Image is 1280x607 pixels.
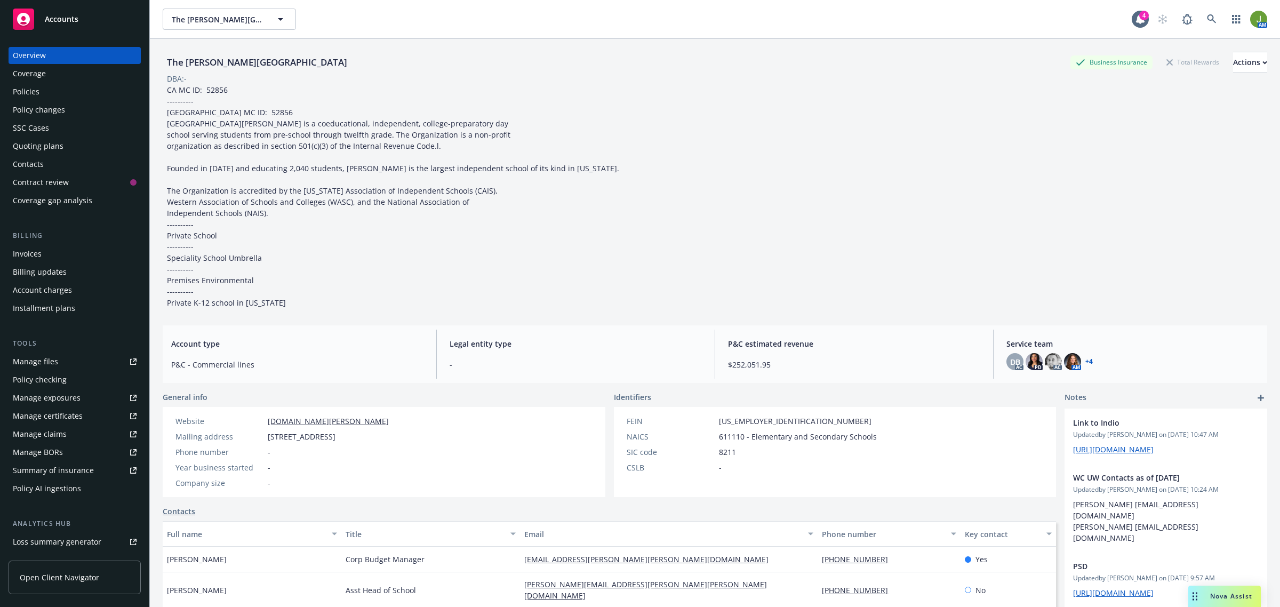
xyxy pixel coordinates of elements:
[13,101,65,118] div: Policy changes
[9,444,141,461] a: Manage BORs
[167,529,325,540] div: Full name
[627,431,715,442] div: NAICS
[13,65,46,82] div: Coverage
[9,119,141,137] a: SSC Cases
[1006,338,1259,349] span: Service team
[1073,573,1259,583] span: Updated by [PERSON_NAME] on [DATE] 9:57 AM
[167,73,187,84] div: DBA: -
[1233,52,1267,73] button: Actions
[9,518,141,529] div: Analytics hub
[9,480,141,497] a: Policy AI ingestions
[45,15,78,23] span: Accounts
[822,554,897,564] a: [PHONE_NUMBER]
[1070,55,1153,69] div: Business Insurance
[9,47,141,64] a: Overview
[524,554,777,564] a: [EMAIL_ADDRESS][PERSON_NAME][PERSON_NAME][DOMAIN_NAME]
[13,119,49,137] div: SSC Cases
[961,521,1056,547] button: Key contact
[975,554,988,565] span: Yes
[175,462,263,473] div: Year business started
[822,529,945,540] div: Phone number
[175,477,263,489] div: Company size
[1152,9,1173,30] a: Start snowing
[13,47,46,64] div: Overview
[268,477,270,489] span: -
[450,338,702,349] span: Legal entity type
[175,431,263,442] div: Mailing address
[9,282,141,299] a: Account charges
[1065,409,1267,464] div: Link to IndioUpdatedby [PERSON_NAME] on [DATE] 10:47 AM[URL][DOMAIN_NAME]
[9,462,141,479] a: Summary of insurance
[13,533,101,550] div: Loss summary generator
[719,462,722,473] span: -
[1010,356,1020,368] span: DB
[1201,9,1222,30] a: Search
[163,506,195,517] a: Contacts
[13,83,39,100] div: Policies
[728,359,980,370] span: $252,051.95
[1085,358,1093,365] a: +4
[268,446,270,458] span: -
[268,416,389,426] a: [DOMAIN_NAME][PERSON_NAME]
[163,392,207,403] span: General info
[172,14,264,25] span: The [PERSON_NAME][GEOGRAPHIC_DATA]
[1254,392,1267,404] a: add
[9,353,141,370] a: Manage files
[1073,417,1231,428] span: Link to Indio
[346,529,504,540] div: Title
[268,462,270,473] span: -
[13,138,63,155] div: Quoting plans
[1226,9,1247,30] a: Switch app
[1250,11,1267,28] img: photo
[524,579,767,601] a: [PERSON_NAME][EMAIL_ADDRESS][PERSON_NAME][PERSON_NAME][DOMAIN_NAME]
[9,101,141,118] a: Policy changes
[9,174,141,191] a: Contract review
[268,431,335,442] span: [STREET_ADDRESS]
[1188,586,1202,607] div: Drag to move
[13,263,67,281] div: Billing updates
[1210,592,1252,601] span: Nova Assist
[171,359,423,370] span: P&C - Commercial lines
[9,263,141,281] a: Billing updates
[719,416,871,427] span: [US_EMPLOYER_IDENTIFICATION_NUMBER]
[20,572,99,583] span: Open Client Navigator
[9,192,141,209] a: Coverage gap analysis
[13,371,67,388] div: Policy checking
[13,480,81,497] div: Policy AI ingestions
[450,359,702,370] span: -
[175,446,263,458] div: Phone number
[13,282,72,299] div: Account charges
[1073,472,1231,483] span: WC UW Contacts as of [DATE]
[13,462,94,479] div: Summary of insurance
[1064,353,1081,370] img: photo
[346,585,416,596] span: Asst Head of School
[167,85,619,308] span: CA MC ID: 52856 ---------- [GEOGRAPHIC_DATA] MC ID: 52856 [GEOGRAPHIC_DATA][PERSON_NAME] is a coe...
[627,462,715,473] div: CSLB
[9,426,141,443] a: Manage claims
[9,371,141,388] a: Policy checking
[1177,9,1198,30] a: Report a Bug
[9,156,141,173] a: Contacts
[627,446,715,458] div: SIC code
[13,245,42,262] div: Invoices
[13,426,67,443] div: Manage claims
[13,174,69,191] div: Contract review
[614,392,651,403] span: Identifiers
[163,521,341,547] button: Full name
[1073,444,1154,454] a: [URL][DOMAIN_NAME]
[728,338,980,349] span: P&C estimated revenue
[13,444,63,461] div: Manage BORs
[1065,392,1086,404] span: Notes
[1073,430,1259,440] span: Updated by [PERSON_NAME] on [DATE] 10:47 AM
[1073,588,1154,598] a: [URL][DOMAIN_NAME]
[1188,586,1261,607] button: Nova Assist
[13,389,81,406] div: Manage exposures
[9,338,141,349] div: Tools
[341,521,520,547] button: Title
[1073,499,1259,544] p: [PERSON_NAME] [EMAIL_ADDRESS][DOMAIN_NAME] [PERSON_NAME] [EMAIL_ADDRESS][DOMAIN_NAME]
[346,554,425,565] span: Corp Budget Manager
[965,529,1040,540] div: Key contact
[9,138,141,155] a: Quoting plans
[1075,598,1083,607] img: beside-link-icon.svg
